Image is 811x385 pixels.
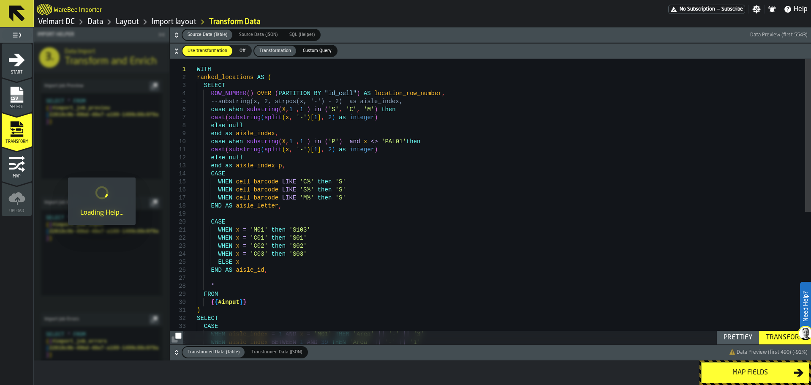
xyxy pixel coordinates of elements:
[335,186,346,193] span: 'S'
[170,298,186,306] div: 30
[253,45,297,57] label: button-switch-multi-Transformation
[2,29,32,41] label: button-toggle-Toggle Full Menu
[218,235,232,241] span: WHEN
[2,113,32,147] li: menu Transform
[2,182,32,216] li: menu Upload
[239,299,243,306] span: }
[197,74,253,81] span: ranked_locations
[339,146,346,153] span: as
[170,186,186,194] div: 16
[349,146,374,153] span: integer
[170,218,186,226] div: 20
[236,251,239,257] span: x
[250,251,268,257] span: 'C03'
[182,346,245,358] label: button-switch-multi-Transformed Data (Table)
[170,345,811,360] button: button-
[234,30,283,40] div: thumb
[229,154,243,161] span: null
[364,90,371,97] span: AS
[318,146,321,153] span: ]
[218,227,232,233] span: WHEN
[357,106,360,113] span: ,
[321,146,324,153] span: ,
[236,186,278,193] span: cell_barcode
[211,299,215,306] span: {
[170,242,186,250] div: 23
[182,29,233,41] label: button-switch-multi-Source Data (Table)
[794,4,808,14] span: Help
[286,114,289,121] span: x
[314,106,321,113] span: in
[54,5,102,14] h2: Sub Title
[182,45,233,57] label: button-switch-multi-Use transformation
[762,333,808,343] div: Transform
[236,47,249,55] span: Off
[215,299,218,306] span: {
[247,90,250,97] span: (
[170,314,186,322] div: 32
[318,194,332,201] span: then
[271,235,286,241] span: then
[307,146,310,153] span: )
[298,46,337,56] div: thumb
[209,17,260,27] a: link-to-/wh/i/f27944ef-e44e-4cb8-aca8-30c52093261f/import/layout
[381,106,396,113] span: then
[170,322,186,330] div: 33
[218,194,232,201] span: WHEN
[299,47,335,55] span: Custom Query
[680,6,715,12] span: No Subscription
[300,178,314,185] span: 'C%'
[152,17,196,27] a: link-to-/wh/i/f27944ef-e44e-4cb8-aca8-30c52093261f/import/layout/
[211,218,226,225] span: CASE
[204,82,225,89] span: SELECT
[346,106,357,113] span: 'C'
[271,251,286,257] span: then
[170,162,186,170] div: 13
[300,186,314,193] span: 'S%'
[170,274,186,282] div: 27
[707,368,794,378] div: Map fields
[264,114,282,121] span: split
[170,290,186,298] div: 29
[211,170,226,177] span: CASE
[170,66,186,74] div: 1
[236,243,239,249] span: x
[211,106,226,113] span: case
[278,90,310,97] span: PARTITION
[765,5,780,14] label: button-toggle-Notifications
[307,114,310,121] span: )
[442,90,445,97] span: ,
[729,349,808,355] span: ⚠️ Data Preview (first 490) (-91%)
[243,299,246,306] span: }
[310,114,314,121] span: [
[218,299,239,306] span: #input
[170,306,186,314] div: 31
[247,138,279,145] span: substring
[225,162,232,169] span: as
[282,114,286,121] span: (
[282,162,286,169] span: ,
[38,17,75,27] a: link-to-/wh/i/f27944ef-e44e-4cb8-aca8-30c52093261f
[197,315,218,322] span: SELECT
[250,227,268,233] span: 'M01'
[211,202,222,209] span: END
[236,178,278,185] span: cell_barcode
[211,130,222,137] span: end
[278,106,282,113] span: (
[170,106,186,114] div: 6
[229,122,243,129] span: null
[250,235,268,241] span: 'C01'
[170,258,186,266] div: 25
[170,74,186,82] div: 2
[381,138,406,145] span: 'PAL01'
[314,138,321,145] span: in
[314,146,317,153] span: 1
[325,138,328,145] span: (
[211,162,222,169] span: end
[296,106,299,113] span: ,
[225,146,229,153] span: (
[286,31,318,38] span: SQL (Helper)
[236,162,282,169] span: aisle_index_p
[236,259,239,265] span: x
[328,114,332,121] span: 2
